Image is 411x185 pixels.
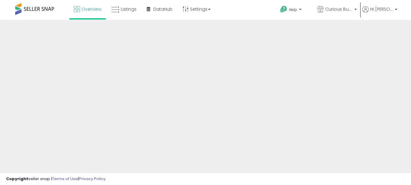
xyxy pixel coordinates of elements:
span: Listings [121,6,137,12]
a: Privacy Policy [79,176,106,182]
strong: Copyright [6,176,28,182]
span: Overview [82,6,101,12]
a: Terms of Use [52,176,78,182]
div: seller snap | | [6,176,106,182]
a: Hi [PERSON_NAME] [362,6,397,20]
span: Curious Buy Nature [325,6,353,12]
a: Help [275,1,312,20]
span: Hi [PERSON_NAME] [370,6,393,12]
span: DataHub [153,6,172,12]
span: Help [289,7,297,12]
i: Get Help [280,5,287,13]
